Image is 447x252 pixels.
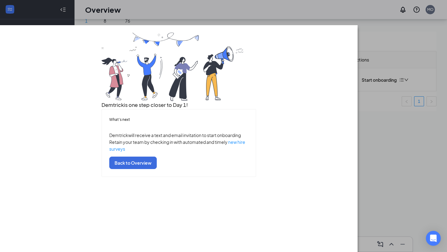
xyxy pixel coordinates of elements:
h3: Demtrick is one step closer to Day 1! [102,101,256,109]
img: you are all set [102,33,244,101]
p: Retain your team by checking in with automated and timely [109,139,249,152]
p: Demtrick will receive a text and email invitation to start onboarding [109,132,249,139]
button: Back to Overview [109,157,157,169]
div: Open Intercom Messenger [426,231,441,246]
h5: What’s next [109,117,249,122]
